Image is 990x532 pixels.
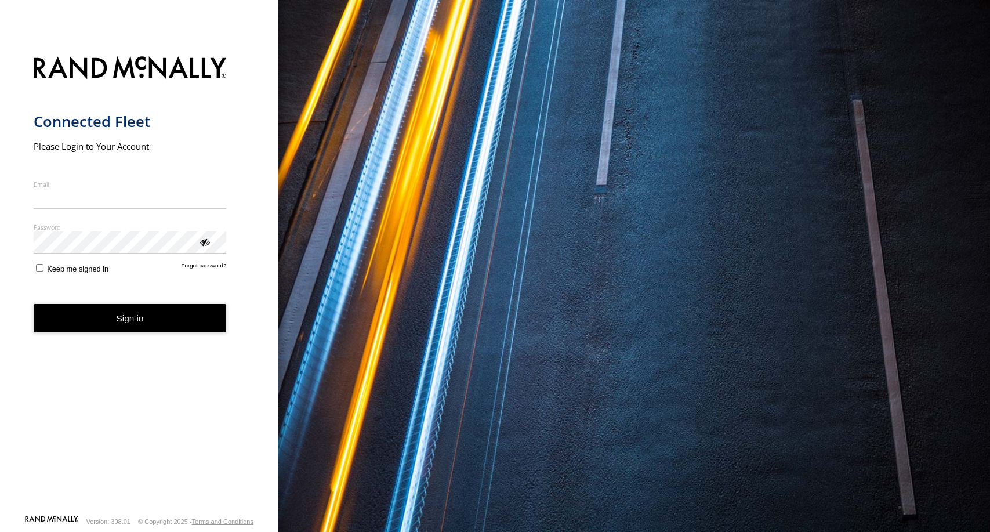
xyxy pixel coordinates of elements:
button: Sign in [34,304,227,332]
img: Rand McNally [34,54,227,84]
div: ViewPassword [198,236,210,247]
a: Forgot password? [182,262,227,273]
label: Password [34,223,227,231]
h1: Connected Fleet [34,112,227,131]
a: Visit our Website [25,516,78,527]
h2: Please Login to Your Account [34,140,227,152]
div: © Copyright 2025 - [138,518,253,525]
a: Terms and Conditions [192,518,253,525]
div: Version: 308.01 [86,518,130,525]
label: Email [34,180,227,189]
input: Keep me signed in [36,264,43,272]
form: main [34,49,245,515]
span: Keep me signed in [47,265,108,273]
